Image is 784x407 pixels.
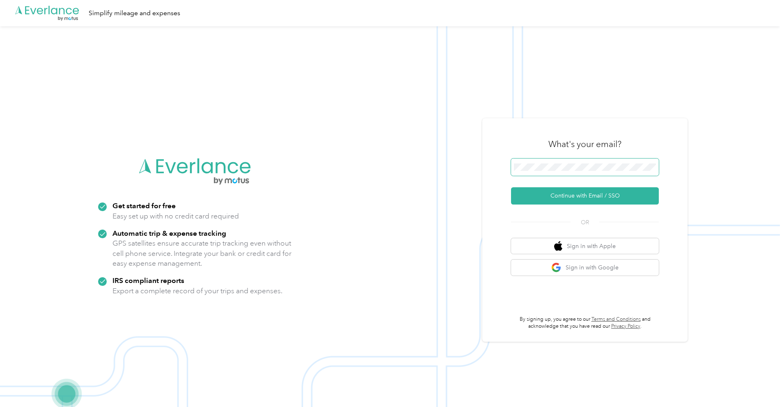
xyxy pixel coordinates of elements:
[112,211,239,221] p: Easy set up with no credit card required
[591,316,641,322] a: Terms and Conditions
[112,286,282,296] p: Export a complete record of your trips and expenses.
[511,316,659,330] p: By signing up, you agree to our and acknowledge that you have read our .
[554,241,562,251] img: apple logo
[551,262,562,273] img: google logo
[548,138,621,150] h3: What's your email?
[112,201,176,210] strong: Get started for free
[511,238,659,254] button: apple logoSign in with Apple
[571,218,599,227] span: OR
[511,187,659,205] button: Continue with Email / SSO
[112,238,292,269] p: GPS satellites ensure accurate trip tracking even without cell phone service. Integrate your bank...
[112,229,226,237] strong: Automatic trip & expense tracking
[511,260,659,276] button: google logoSign in with Google
[89,8,180,18] div: Simplify mileage and expenses
[611,323,640,329] a: Privacy Policy
[112,276,184,285] strong: IRS compliant reports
